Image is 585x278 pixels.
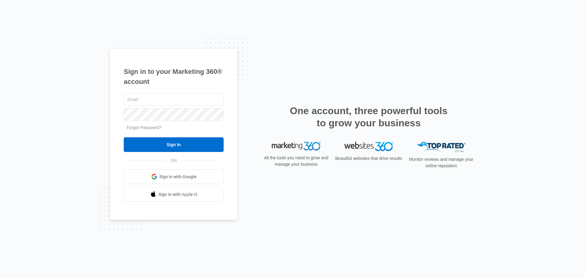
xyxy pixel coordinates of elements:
[262,155,330,168] p: All the tools you need to grow and manage your business
[127,125,161,130] a: Forgot Password?
[124,137,224,152] input: Sign In
[335,155,403,162] p: Beautiful websites that drive results
[344,142,393,151] img: Websites 360
[124,187,224,202] a: Sign in with Apple Id
[124,93,224,106] input: Email
[159,174,197,180] span: Sign in with Google
[417,142,466,152] img: Top Rated Local
[124,169,224,184] a: Sign in with Google
[288,105,449,129] h2: One account, three powerful tools to grow your business
[158,191,197,198] span: Sign in with Apple Id
[124,67,224,87] h1: Sign in to your Marketing 360® account
[272,142,321,150] img: Marketing 360
[407,156,475,169] p: Monitor reviews and manage your online reputation
[166,157,181,164] span: OR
